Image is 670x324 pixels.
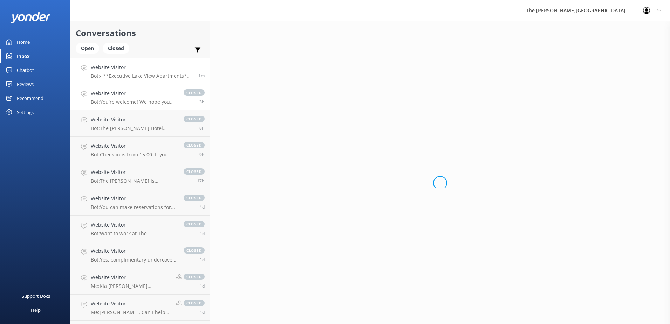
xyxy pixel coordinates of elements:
a: Closed [103,44,133,52]
h4: Website Visitor [91,221,177,229]
a: Website VisitorMe:Kia [PERSON_NAME] [PERSON_NAME], if you would like to make a booking enquiry se... [70,268,210,295]
h4: Website Visitor [91,247,177,255]
span: Sep 02 2025 07:57am (UTC +12:00) Pacific/Auckland [200,309,205,315]
span: Sep 03 2025 04:39am (UTC +12:00) Pacific/Auckland [197,178,205,184]
p: Bot: You're welcome! We hope you enjoy your stay at The [PERSON_NAME][GEOGRAPHIC_DATA]. [91,99,177,105]
h4: Website Visitor [91,142,177,150]
span: Sep 03 2025 06:15pm (UTC +12:00) Pacific/Auckland [199,99,205,105]
span: Sep 02 2025 04:54pm (UTC +12:00) Pacific/Auckland [200,257,205,263]
span: Sep 03 2025 10:08pm (UTC +12:00) Pacific/Auckland [198,73,205,79]
span: closed [184,221,205,227]
div: Reviews [17,77,34,91]
a: Website VisitorBot:You're welcome! We hope you enjoy your stay at The [PERSON_NAME][GEOGRAPHIC_DA... [70,84,210,110]
span: closed [184,247,205,254]
span: closed [184,195,205,201]
img: yonder-white-logo.png [11,12,51,23]
div: Chatbot [17,63,34,77]
p: Bot: The [PERSON_NAME] Hotel offers a variety of holiday packages tailored to different preferenc... [91,125,177,131]
h4: Website Visitor [91,274,170,281]
a: Website VisitorBot:Want to work at The [PERSON_NAME][GEOGRAPHIC_DATA]? You can view our current j... [70,216,210,242]
p: Me: [PERSON_NAME], Can I help with your cancellation. If you can email through your cancellation ... [91,309,170,316]
h4: Website Visitor [91,89,177,97]
a: Website VisitorBot:The [PERSON_NAME] is approximately 2km from [GEOGRAPHIC_DATA]’s [GEOGRAPHIC_DA... [70,163,210,189]
span: closed [184,142,205,148]
div: Home [17,35,30,49]
a: Website VisitorBot:Yes, complimentary undercover parking is available for guests at The [PERSON_N... [70,242,210,268]
h4: Website Visitor [91,168,177,176]
a: Website VisitorBot:Check-in is from 15.00. If you plan to arrive later than this, please contact ... [70,137,210,163]
span: Sep 02 2025 12:33pm (UTC +12:00) Pacific/Auckland [200,283,205,289]
div: Recommend [17,91,43,105]
p: Bot: Check-in is from 15.00. If you plan to arrive later than this, please contact the hotel dire... [91,151,177,158]
p: Me: Kia [PERSON_NAME] [PERSON_NAME], if you would like to make a booking enquiry send us an email... [91,283,170,289]
span: closed [184,300,205,306]
a: Website VisitorBot:You can make reservations for the True South Dining Room online at [URL][DOMAI... [70,189,210,216]
span: closed [184,89,205,96]
span: closed [184,116,205,122]
h4: Website Visitor [91,300,170,308]
span: Sep 02 2025 08:03pm (UTC +12:00) Pacific/Auckland [200,230,205,236]
div: Support Docs [22,289,50,303]
span: Sep 03 2025 01:47pm (UTC +12:00) Pacific/Auckland [199,125,205,131]
h4: Website Visitor [91,116,177,123]
h4: Website Visitor [91,195,177,202]
p: Bot: Yes, complimentary undercover parking is available for guests at The [PERSON_NAME][GEOGRAPHI... [91,257,177,263]
span: Sep 02 2025 08:58pm (UTC +12:00) Pacific/Auckland [200,204,205,210]
a: Website VisitorMe:[PERSON_NAME], Can I help with your cancellation. If you can email through your... [70,295,210,321]
div: Inbox [17,49,30,63]
a: Open [76,44,103,52]
span: closed [184,168,205,175]
div: Settings [17,105,34,119]
div: Open [76,43,99,54]
p: Bot: You can make reservations for the True South Dining Room online at [URL][DOMAIN_NAME]. For l... [91,204,177,210]
div: Help [31,303,41,317]
span: closed [184,274,205,280]
a: Website VisitorBot:The [PERSON_NAME] Hotel offers a variety of holiday packages tailored to diffe... [70,110,210,137]
div: Closed [103,43,129,54]
a: Website VisitorBot:- **Executive Lake View Apartments**: These apartments offer luxurious ameniti... [70,58,210,84]
span: Sep 03 2025 12:41pm (UTC +12:00) Pacific/Auckland [199,151,205,157]
p: Bot: - **Executive Lake View Apartments**: These apartments offer luxurious amenities such as spa... [91,73,193,79]
p: Bot: The [PERSON_NAME] is approximately 2km from [GEOGRAPHIC_DATA]’s [GEOGRAPHIC_DATA]. [91,178,177,184]
p: Bot: Want to work at The [PERSON_NAME][GEOGRAPHIC_DATA]? You can view our current job openings at... [91,230,177,237]
h2: Conversations [76,26,205,40]
h4: Website Visitor [91,63,193,71]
